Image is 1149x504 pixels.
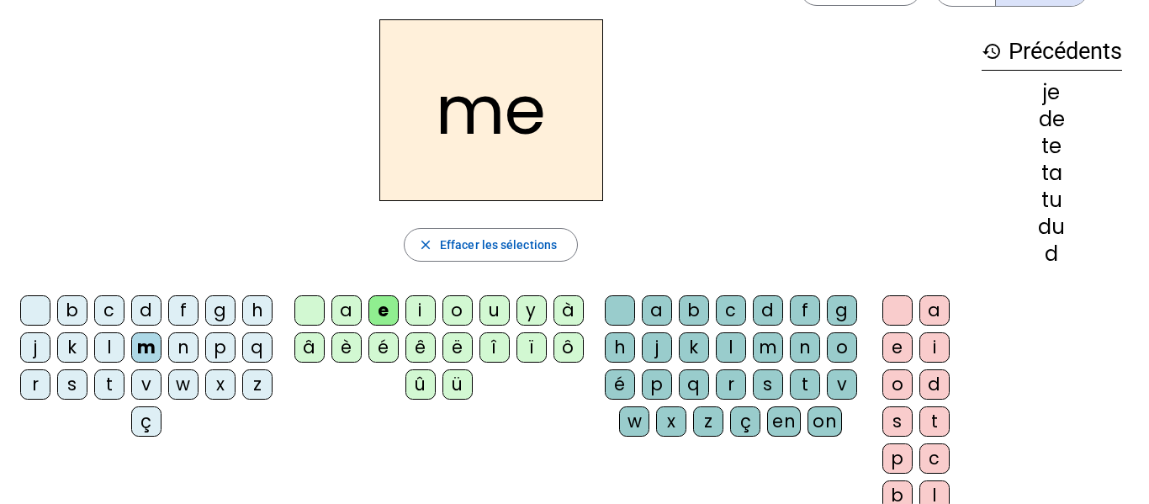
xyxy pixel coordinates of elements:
div: on [807,406,842,437]
div: v [827,369,857,400]
span: Effacer les sélections [440,235,557,255]
div: ï [516,332,547,363]
div: f [168,295,199,326]
div: t [790,369,820,400]
div: d [131,295,161,326]
div: g [205,295,236,326]
div: ë [442,332,473,363]
div: q [242,332,273,363]
div: g [827,295,857,326]
div: â [294,332,325,363]
div: tu [982,190,1122,210]
div: z [693,406,723,437]
div: ta [982,163,1122,183]
div: ê [405,332,436,363]
div: j [20,332,50,363]
div: t [919,406,950,437]
div: l [716,332,746,363]
div: a [642,295,672,326]
mat-icon: history [982,41,1002,61]
div: v [131,369,161,400]
div: e [368,295,399,326]
div: f [790,295,820,326]
mat-icon: close [418,237,433,252]
div: t [94,369,124,400]
div: b [679,295,709,326]
div: d [919,369,950,400]
div: ü [442,369,473,400]
div: ç [131,406,161,437]
div: h [242,295,273,326]
div: d [753,295,783,326]
div: y [516,295,547,326]
div: è [331,332,362,363]
div: c [716,295,746,326]
div: i [919,332,950,363]
div: u [479,295,510,326]
div: d [982,244,1122,264]
div: a [919,295,950,326]
div: s [882,406,913,437]
div: de [982,109,1122,130]
div: k [57,332,87,363]
div: p [882,443,913,474]
div: ô [553,332,584,363]
div: o [827,332,857,363]
div: r [716,369,746,400]
div: b [57,295,87,326]
div: o [442,295,473,326]
div: i [405,295,436,326]
div: é [368,332,399,363]
div: x [656,406,686,437]
div: h [605,332,635,363]
div: r [20,369,50,400]
div: é [605,369,635,400]
div: n [790,332,820,363]
h3: Précédents [982,33,1122,71]
div: je [982,82,1122,103]
div: z [242,369,273,400]
div: m [131,332,161,363]
div: l [94,332,124,363]
div: du [982,217,1122,237]
div: k [679,332,709,363]
div: e [882,332,913,363]
div: û [405,369,436,400]
div: w [168,369,199,400]
div: j [642,332,672,363]
div: p [642,369,672,400]
div: s [57,369,87,400]
div: c [94,295,124,326]
div: en [767,406,801,437]
div: x [205,369,236,400]
div: î [479,332,510,363]
div: ç [730,406,760,437]
div: p [205,332,236,363]
div: te [982,136,1122,157]
h2: me [379,19,603,201]
div: a [331,295,362,326]
div: q [679,369,709,400]
div: m [753,332,783,363]
div: à [553,295,584,326]
div: n [168,332,199,363]
div: w [619,406,649,437]
div: o [882,369,913,400]
div: c [919,443,950,474]
button: Effacer les sélections [404,228,578,262]
div: s [753,369,783,400]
